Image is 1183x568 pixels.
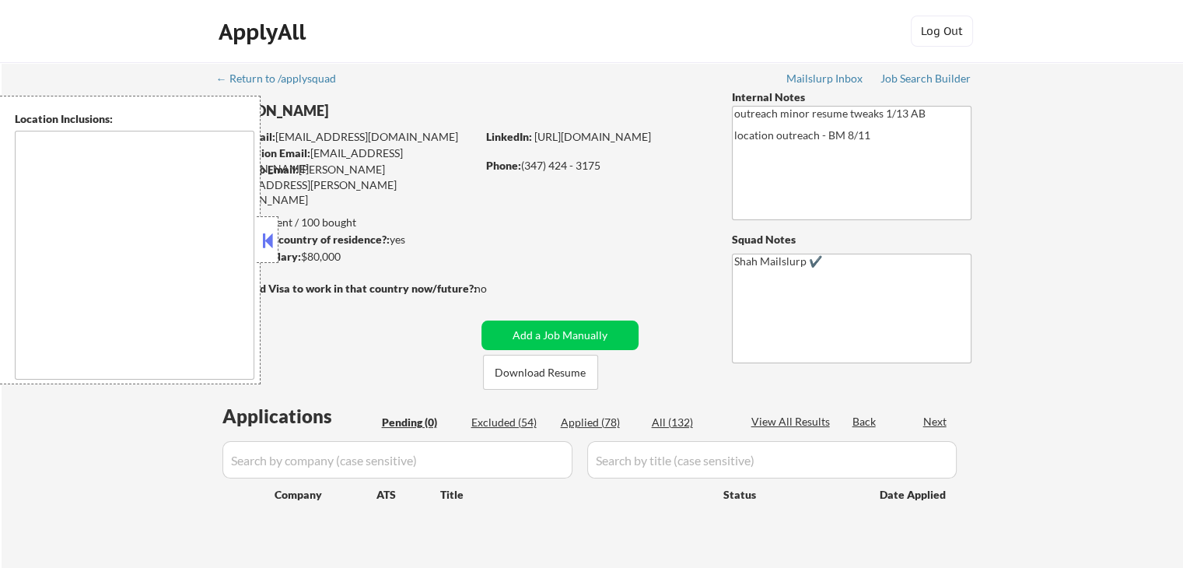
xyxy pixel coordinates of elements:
a: ← Return to /applysquad [216,72,351,88]
div: Mailslurp Inbox [786,73,864,84]
div: $80,000 [217,249,476,265]
div: Status [723,480,857,508]
div: [PERSON_NAME] [218,101,537,121]
div: (347) 424 - 3175 [486,158,706,174]
div: View All Results [751,414,835,430]
button: Log Out [911,16,973,47]
div: ← Return to /applysquad [216,73,351,84]
div: Back [852,414,877,430]
a: Mailslurp Inbox [786,72,864,88]
div: [PERSON_NAME][EMAIL_ADDRESS][PERSON_NAME][DOMAIN_NAME] [218,162,476,208]
div: Company [275,487,376,503]
div: [EMAIL_ADDRESS][DOMAIN_NAME] [219,146,476,176]
div: Pending (0) [382,415,460,430]
strong: LinkedIn: [486,130,532,143]
div: Excluded (54) [471,415,549,430]
div: 78 sent / 100 bought [217,215,476,230]
strong: Can work in country of residence?: [217,233,390,246]
input: Search by company (case sensitive) [222,441,572,479]
div: Next [923,414,948,430]
div: Location Inclusions: [15,111,254,127]
div: All (132) [652,415,730,430]
div: yes [217,232,471,247]
div: Squad Notes [732,232,971,247]
div: [EMAIL_ADDRESS][DOMAIN_NAME] [219,129,476,145]
a: [URL][DOMAIN_NAME] [534,130,651,143]
div: Date Applied [880,487,948,503]
strong: Phone: [486,159,521,172]
button: Add a Job Manually [481,321,639,350]
input: Search by title (case sensitive) [587,441,957,479]
div: ApplyAll [219,19,310,45]
button: Download Resume [483,355,598,390]
div: ATS [376,487,440,503]
strong: Will need Visa to work in that country now/future?: [218,282,477,295]
div: Applications [222,407,376,426]
div: Job Search Builder [880,73,971,84]
div: Internal Notes [732,89,971,105]
div: Title [440,487,709,503]
div: no [474,281,519,296]
div: Applied (78) [561,415,639,430]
